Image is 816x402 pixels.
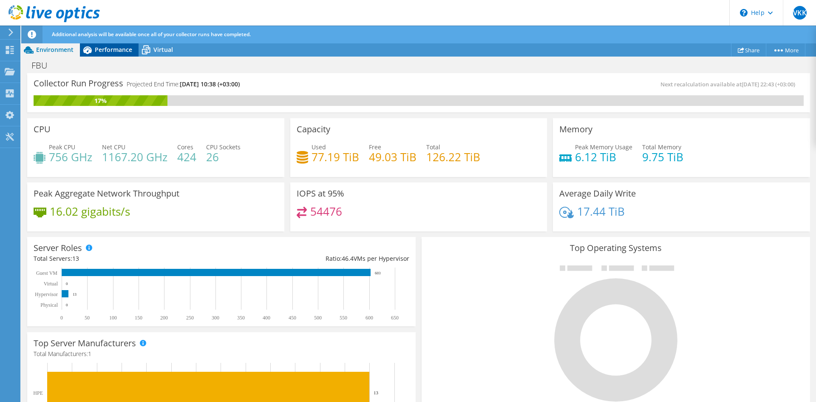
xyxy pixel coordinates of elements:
span: Next recalculation available at [660,80,799,88]
h3: Memory [559,125,592,134]
div: Ratio: VMs per Hypervisor [221,254,409,263]
a: Share [731,43,766,57]
text: 0 [60,315,63,321]
span: Additional analysis will be available once all of your collector runs have completed. [52,31,251,38]
text: 350 [237,315,245,321]
span: Environment [36,46,74,54]
text: Virtual [44,281,58,287]
h4: 49.03 TiB [369,152,416,162]
h4: 17.44 TiB [577,207,625,216]
span: [DATE] 10:38 (+03:00) [180,80,240,88]
h4: 756 GHz [49,152,92,162]
text: Physical [40,302,58,308]
h4: Projected End Time: [127,80,240,89]
h1: FBU [28,61,60,70]
text: 450 [289,315,296,321]
h4: 9.75 TiB [642,152,683,162]
h4: 6.12 TiB [575,152,632,162]
h3: IOPS at 95% [297,189,344,198]
text: 13 [73,292,77,297]
text: 500 [314,315,322,321]
h4: Total Manufacturers: [34,349,409,359]
text: 300 [212,315,219,321]
h3: Top Operating Systems [428,243,804,253]
h3: Capacity [297,125,330,134]
span: 1 [88,350,91,358]
h4: 126.22 TiB [426,152,480,162]
h3: Average Daily Write [559,189,636,198]
h4: 54476 [310,207,342,216]
text: 600 [365,315,373,321]
span: Virtual [153,46,173,54]
div: Total Servers: [34,254,221,263]
span: CPU Sockets [206,143,241,151]
span: Used [312,143,326,151]
div: 17% [34,96,167,105]
h3: Top Server Manufacturers [34,339,136,348]
span: [DATE] 22:43 (+03:00) [742,80,795,88]
text: 200 [160,315,168,321]
text: 13 [374,390,379,395]
h3: Server Roles [34,243,82,253]
span: VKK [793,6,807,20]
text: 400 [263,315,270,321]
span: Free [369,143,381,151]
span: 13 [72,254,79,262]
span: Cores [177,143,193,151]
text: 150 [135,315,142,321]
text: Guest VM [36,270,57,276]
h4: 77.19 TiB [312,152,359,162]
text: 0 [66,282,68,286]
h3: CPU [34,125,51,134]
h4: 16.02 gigabits/s [50,207,130,216]
text: HPE [33,390,43,396]
span: Total [426,143,440,151]
h4: 26 [206,152,241,162]
svg: \n [740,9,748,17]
text: 550 [340,315,347,321]
text: 250 [186,315,194,321]
text: 100 [109,315,117,321]
text: 0 [66,303,68,307]
span: Total Memory [642,143,681,151]
text: 603 [375,271,381,275]
h4: 1167.20 GHz [102,152,167,162]
h3: Peak Aggregate Network Throughput [34,189,179,198]
text: 50 [85,315,90,321]
span: Peak CPU [49,143,75,151]
span: Performance [95,46,132,54]
a: More [766,43,805,57]
span: 46.4 [342,254,354,262]
span: Net CPU [102,143,125,151]
h4: 424 [177,152,196,162]
text: 650 [391,315,399,321]
text: Hypervisor [35,291,58,297]
span: Peak Memory Usage [575,143,632,151]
